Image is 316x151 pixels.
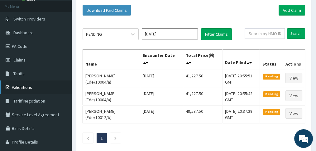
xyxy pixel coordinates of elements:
[285,108,302,119] a: View
[36,39,86,102] span: We're online!
[12,31,25,47] img: d_794563401_company_1708531726252_794563401
[222,88,260,106] td: [DATE] 20:55:42 GMT
[245,28,285,39] input: Search by HMO ID
[87,135,89,141] a: Previous page
[86,31,102,37] div: PENDING
[32,35,105,43] div: Chat with us now
[13,98,45,104] span: Tariff Negotiation
[222,50,260,70] th: Date Filed
[285,90,302,101] a: View
[183,106,222,123] td: 48,537.50
[140,88,183,106] td: [DATE]
[222,70,260,88] td: [DATE] 20:55:51 GMT
[140,70,183,88] td: [DATE]
[101,135,103,141] a: Page 1 is your current page
[201,28,232,40] button: Filter Claims
[3,92,119,114] textarea: Type your message and hit 'Enter'
[83,5,131,16] button: Download Paid Claims
[263,74,280,79] span: Pending
[83,70,140,88] td: [PERSON_NAME] (Ede/10004/a)
[283,50,305,70] th: Actions
[140,106,183,123] td: [DATE]
[263,91,280,97] span: Pending
[13,30,34,35] span: Dashboard
[83,106,140,123] td: [PERSON_NAME] (Ede/10012/b)
[83,50,140,70] th: Name
[83,88,140,106] td: [PERSON_NAME] (Ede/10004/a)
[142,28,198,39] input: Select Month and Year
[279,5,305,16] a: Add Claim
[263,109,280,115] span: Pending
[140,50,183,70] th: Encounter Date
[13,71,25,76] span: Tariffs
[287,28,305,39] input: Search
[102,3,117,18] div: Minimize live chat window
[13,57,26,63] span: Claims
[222,106,260,123] td: [DATE] 20:37:28 GMT
[285,73,302,83] a: View
[260,50,283,70] th: Status
[13,16,45,22] span: Switch Providers
[183,88,222,106] td: 41,227.50
[183,50,222,70] th: Total Price(₦)
[114,135,117,141] a: Next page
[183,70,222,88] td: 41,227.50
